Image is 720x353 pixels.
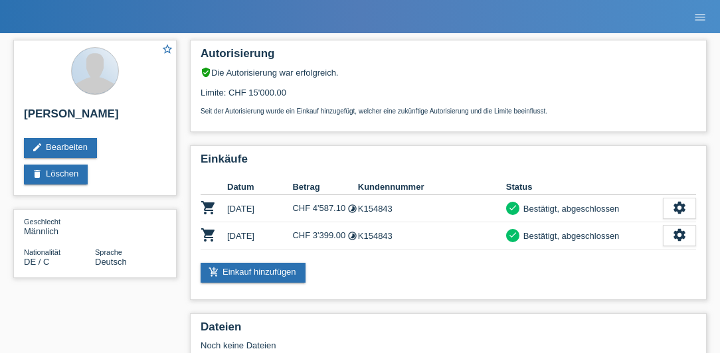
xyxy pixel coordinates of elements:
[227,179,292,195] th: Datum
[687,13,713,21] a: menu
[201,67,211,78] i: verified_user
[358,222,506,249] td: K154843
[24,248,60,256] span: Nationalität
[292,179,357,195] th: Betrag
[201,107,696,115] p: Seit der Autorisierung wurde ein Einkauf hinzugefügt, welcher eine zukünftige Autorisierung und d...
[358,179,506,195] th: Kundennummer
[24,107,166,127] h2: [PERSON_NAME]
[201,200,217,216] i: POSP00013743
[32,142,43,153] i: edit
[201,263,306,283] a: add_shopping_cartEinkauf hinzufügen
[24,216,95,236] div: Männlich
[227,222,292,249] td: [DATE]
[519,229,620,243] div: Bestätigt, abgeschlossen
[508,230,517,240] i: check
[209,267,219,277] i: add_shopping_cart
[95,257,127,267] span: Deutsch
[672,228,687,242] i: settings
[201,320,696,340] h2: Dateien
[24,165,88,184] a: deleteLöschen
[24,257,49,267] span: Deutschland / C / 26.01.2009
[201,47,696,67] h2: Autorisierung
[519,202,620,216] div: Bestätigt, abgeschlossen
[693,11,707,24] i: menu
[95,248,122,256] span: Sprache
[24,138,97,158] a: editBearbeiten
[347,231,357,241] i: 24 Raten
[227,195,292,222] td: [DATE]
[32,169,43,179] i: delete
[161,43,173,55] i: star_border
[508,203,517,212] i: check
[201,67,696,78] div: Die Autorisierung war erfolgreich.
[201,153,696,173] h2: Einkäufe
[292,222,357,249] td: CHF 3'399.00
[201,78,696,115] div: Limite: CHF 15'000.00
[292,195,357,222] td: CHF 4'587.10
[201,227,217,243] i: POSP00026329
[24,218,60,226] span: Geschlecht
[358,195,506,222] td: K154843
[506,179,663,195] th: Status
[201,340,556,350] div: Noch keine Dateien
[672,200,687,215] i: settings
[161,43,173,57] a: star_border
[347,204,357,214] i: 24 Raten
